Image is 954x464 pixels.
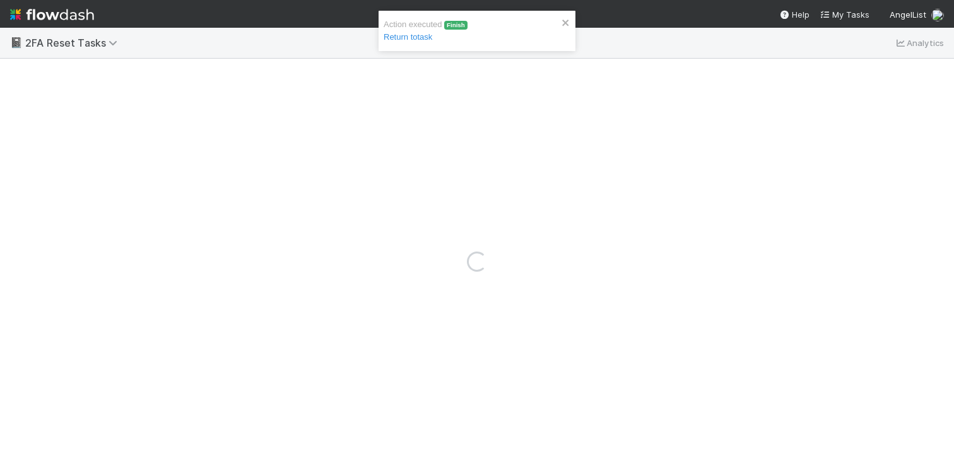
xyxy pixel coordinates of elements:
span: 📓 [10,37,23,48]
span: Finish [444,21,468,30]
span: My Tasks [820,9,869,20]
span: 2FA Reset Tasks [25,37,124,49]
span: AngelList [890,9,926,20]
img: avatar_a8b9208c-77c1-4b07-b461-d8bc701f972e.png [931,9,944,21]
a: My Tasks [820,8,869,21]
button: close [562,16,570,28]
a: Analytics [894,35,944,50]
img: logo-inverted-e16ddd16eac7371096b0.svg [10,4,94,25]
div: Help [779,8,810,21]
a: Return totask [384,32,432,42]
span: Action executed [384,20,468,42]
